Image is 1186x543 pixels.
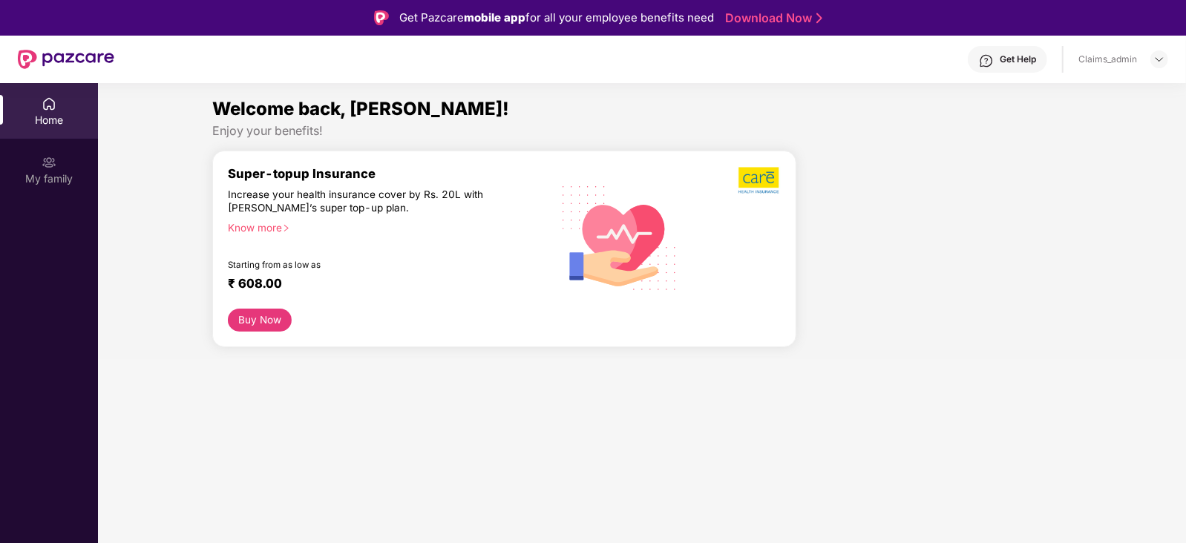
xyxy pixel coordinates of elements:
div: Claims_admin [1078,53,1137,65]
div: Enjoy your benefits! [212,123,1071,139]
img: svg+xml;base64,PHN2ZyBpZD0iSGVscC0zMngzMiIgeG1sbnM9Imh0dHA6Ly93d3cudzMub3JnLzIwMDAvc3ZnIiB3aWR0aD... [979,53,994,68]
span: Welcome back, [PERSON_NAME]! [212,98,509,119]
img: svg+xml;base64,PHN2ZyBpZD0iRHJvcGRvd24tMzJ4MzIiIHhtbG5zPSJodHRwOi8vd3d3LnczLm9yZy8yMDAwL3N2ZyIgd2... [1153,53,1165,65]
div: Starting from as low as [228,260,487,270]
div: Know more [228,221,541,231]
div: Get Pazcare for all your employee benefits need [399,9,714,27]
strong: mobile app [464,10,525,24]
div: Increase your health insurance cover by Rs. 20L with [PERSON_NAME]’s super top-up plan. [228,188,486,214]
div: Super-topup Insurance [228,166,550,181]
a: Download Now [725,10,818,26]
img: Logo [374,10,389,25]
img: svg+xml;base64,PHN2ZyBpZD0iSG9tZSIgeG1sbnM9Imh0dHA6Ly93d3cudzMub3JnLzIwMDAvc3ZnIiB3aWR0aD0iMjAiIG... [42,96,56,111]
div: Get Help [1000,53,1036,65]
button: Buy Now [228,309,291,332]
img: New Pazcare Logo [18,50,114,69]
div: ₹ 608.00 [228,276,535,294]
img: svg+xml;base64,PHN2ZyB4bWxucz0iaHR0cDovL3d3dy53My5vcmcvMjAwMC9zdmciIHhtbG5zOnhsaW5rPSJodHRwOi8vd3... [551,167,689,307]
img: b5dec4f62d2307b9de63beb79f102df3.png [738,166,781,194]
img: Stroke [816,10,822,26]
span: right [282,224,290,232]
img: svg+xml;base64,PHN2ZyB3aWR0aD0iMjAiIGhlaWdodD0iMjAiIHZpZXdCb3g9IjAgMCAyMCAyMCIgZmlsbD0ibm9uZSIgeG... [42,155,56,170]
